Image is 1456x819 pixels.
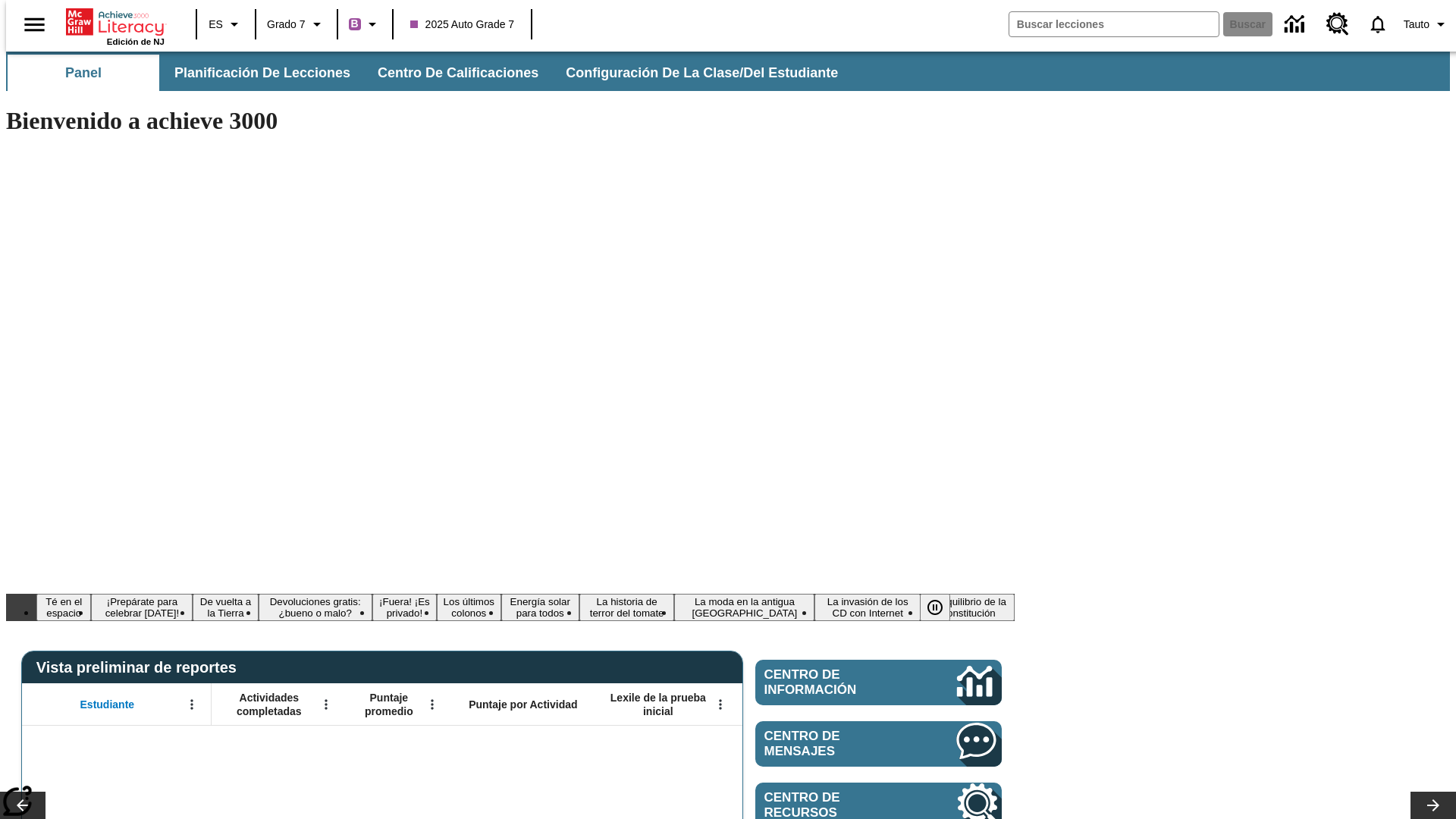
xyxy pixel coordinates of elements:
[378,64,538,82] span: Centro de calificaciones
[814,594,921,621] button: Diapositiva 10 La invasión de los CD con Internet
[65,64,102,82] span: Panel
[36,594,91,621] button: Diapositiva 1 Té en el espacio
[372,594,437,621] button: Diapositiva 5 ¡Fuera! ¡Es privado!
[180,693,203,716] button: Abrir menú
[162,55,362,91] button: Planificación de lecciones
[91,594,193,621] button: Diapositiva 2 ¡Prepárate para celebrar Juneteenth!
[66,5,165,46] div: Portada
[80,698,135,711] span: Estudiante
[755,660,1002,705] a: Centro de información
[579,594,675,621] button: Diapositiva 8 La historia de terror del tomate
[421,693,444,716] button: Abrir menú
[6,52,1450,91] div: Subbarra de navegación
[501,594,579,621] button: Diapositiva 7 Energía solar para todos
[315,693,337,716] button: Abrir menú
[921,594,1015,621] button: Diapositiva 11 El equilibrio de la Constitución
[1398,11,1456,38] button: Perfil/Configuración
[351,14,359,33] span: B
[1317,4,1358,45] a: Centro de recursos, Se abrirá en una pestaña nueva.
[755,721,1002,767] a: Centro de mensajes
[209,17,223,33] span: ES
[259,594,372,621] button: Diapositiva 4 Devoluciones gratis: ¿bueno o malo?
[366,55,551,91] button: Centro de calificaciones
[107,37,165,46] span: Edición de NJ
[193,594,258,621] button: Diapositiva 3 De vuelta a la Tierra
[1358,5,1398,44] a: Notificaciones
[920,594,950,621] button: Pausar
[410,17,515,33] span: 2025 Auto Grade 7
[764,667,906,698] span: Centro de información
[469,698,577,711] span: Puntaje por Actividad
[36,659,244,676] span: Vista preliminar de reportes
[920,594,965,621] div: Pausar
[1276,4,1317,45] a: Centro de información
[174,64,350,82] span: Planificación de lecciones
[343,11,388,38] button: Boost El color de la clase es morado/púrpura. Cambiar el color de la clase.
[219,691,319,718] span: Actividades completadas
[353,691,425,718] span: Puntaje promedio
[1009,12,1219,36] input: Buscar campo
[764,729,912,759] span: Centro de mensajes
[6,107,1015,135] h1: Bienvenido a achieve 3000
[267,17,306,33] span: Grado 7
[709,693,732,716] button: Abrir menú
[202,11,250,38] button: Lenguaje: ES, Selecciona un idioma
[1410,792,1456,819] button: Carrusel de lecciones, seguir
[437,594,501,621] button: Diapositiva 6 Los últimos colonos
[261,11,332,38] button: Grado: Grado 7, Elige un grado
[1404,17,1429,33] span: Tauto
[12,2,57,47] button: Abrir el menú lateral
[603,691,714,718] span: Lexile de la prueba inicial
[554,55,850,91] button: Configuración de la clase/del estudiante
[566,64,838,82] span: Configuración de la clase/del estudiante
[66,7,165,37] a: Portada
[674,594,814,621] button: Diapositiva 9 La moda en la antigua Roma
[6,55,852,91] div: Subbarra de navegación
[8,55,159,91] button: Panel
